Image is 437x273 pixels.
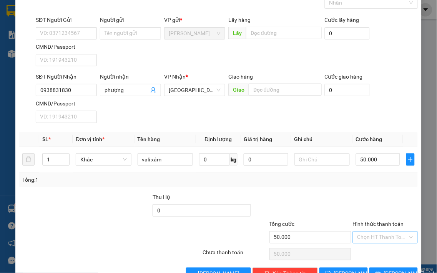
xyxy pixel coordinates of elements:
[100,16,161,24] div: Người gửi
[269,221,295,227] span: Tổng cước
[22,153,35,166] button: delete
[6,49,42,57] span: CƯỚC RỒI :
[138,136,160,142] span: Tên hàng
[169,84,221,96] span: Đà Lạt
[325,17,359,23] label: Cước lấy hàng
[7,7,18,15] span: Gửi:
[406,153,415,166] button: plus
[291,132,353,147] th: Ghi chú
[7,7,68,24] div: [PERSON_NAME]
[230,153,238,166] span: kg
[42,136,48,142] span: SL
[228,17,251,23] span: Lấy hàng
[138,153,193,166] input: VD: Bàn, Ghế
[228,74,253,80] span: Giao hàng
[73,7,92,15] span: Nhận:
[246,27,322,39] input: Dọc đường
[205,136,232,142] span: Định lượng
[100,72,161,81] div: Người nhận
[164,74,186,80] span: VP Nhận
[325,84,370,96] input: Cước giao hàng
[73,7,151,24] div: [GEOGRAPHIC_DATA]
[353,221,404,227] label: Hình thức thanh toán
[228,27,246,39] span: Lấy
[36,43,97,51] div: CMND/Passport
[36,72,97,81] div: SĐT Người Nhận
[294,153,350,166] input: Ghi Chú
[244,153,288,166] input: 0
[22,176,169,184] div: Tổng: 1
[228,84,249,96] span: Giao
[325,74,363,80] label: Cước giao hàng
[164,16,225,24] div: VP gửi
[7,24,68,35] div: 0377423282
[356,136,382,142] span: Cước hàng
[6,48,69,58] div: 30.000
[244,136,272,142] span: Giá trị hàng
[80,154,126,165] span: Khác
[153,194,170,200] span: Thu Hộ
[325,27,370,39] input: Cước lấy hàng
[36,16,97,24] div: SĐT Người Gửi
[73,33,151,44] div: 0327983879
[76,136,105,142] span: Đơn vị tính
[249,84,322,96] input: Dọc đường
[36,99,97,108] div: CMND/Passport
[169,28,221,39] span: Phan Thiết
[407,156,414,163] span: plus
[73,24,151,33] div: quốc anh
[150,87,156,93] span: user-add
[202,248,269,262] div: Chưa thanh toán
